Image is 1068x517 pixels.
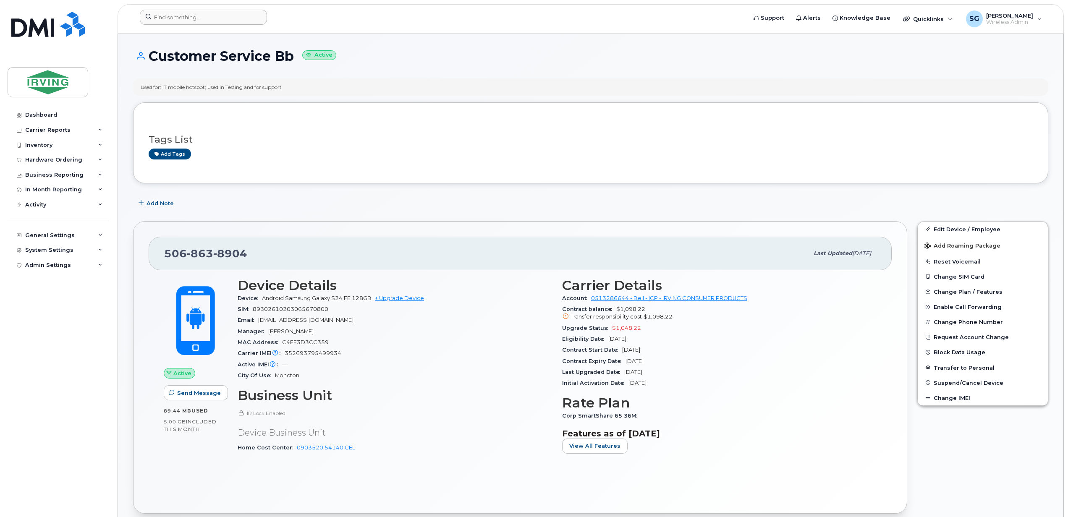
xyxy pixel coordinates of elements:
span: 8904 [213,247,247,260]
span: Last Upgraded Date [562,369,624,375]
span: Active [173,369,191,377]
span: Account [562,295,591,301]
span: Enable Call Forwarding [934,304,1002,310]
span: Email [238,317,258,323]
span: Last updated [814,250,852,256]
span: [DATE] [624,369,642,375]
span: included this month [164,418,217,432]
span: 352693795499934 [285,350,341,356]
span: 89.44 MB [164,408,191,414]
span: 5.00 GB [164,419,186,425]
button: View All Features [562,439,628,454]
span: [DATE] [626,358,644,364]
span: City Of Use [238,372,275,379]
a: Add tags [149,149,191,159]
small: Active [302,50,336,60]
span: Active IMEI [238,361,282,368]
span: $1,048.22 [612,325,641,331]
button: Block Data Usage [918,345,1048,360]
span: View All Features [569,442,620,450]
span: Device [238,295,262,301]
span: Change Plan / Features [934,289,1003,295]
span: Suspend/Cancel Device [934,379,1003,386]
span: Contract balance [562,306,616,312]
span: [DATE] [852,250,871,256]
a: 0513286644 - Bell - ICP - IRVING CONSUMER PRODUCTS [591,295,747,301]
span: used [191,407,208,414]
span: C4EF3D3CC359 [282,339,329,345]
span: Transfer responsibility cost [571,313,642,320]
span: 89302610203065670800 [253,306,328,312]
span: [DATE] [628,380,647,386]
span: SIM [238,306,253,312]
span: $1,098.22 [562,306,877,321]
span: [DATE] [608,336,626,342]
h3: Device Details [238,278,552,293]
button: Request Account Change [918,329,1048,345]
h1: Customer Service Bb [133,49,1048,63]
span: Initial Activation Date [562,380,628,386]
span: Android Samsung Galaxy S24 FE 128GB [262,295,372,301]
button: Add Note [133,196,181,211]
span: Contract Expiry Date [562,358,626,364]
button: Reset Voicemail [918,254,1048,269]
span: 506 [164,247,247,260]
span: — [282,361,288,368]
span: Add Note [147,199,174,207]
span: [PERSON_NAME] [268,328,314,334]
h3: Business Unit [238,388,552,403]
button: Send Message [164,385,228,400]
span: [EMAIL_ADDRESS][DOMAIN_NAME] [258,317,353,323]
button: Add Roaming Package [918,237,1048,254]
span: Add Roaming Package [924,243,1000,251]
div: Used for: IT mobile hotspot; used in Testing and for support [141,84,282,91]
a: Edit Device / Employee [918,222,1048,237]
h3: Features as of [DATE] [562,428,877,439]
h3: Carrier Details [562,278,877,293]
span: Eligibility Date [562,336,608,342]
button: Transfer to Personal [918,360,1048,375]
span: [DATE] [622,347,640,353]
button: Change Phone Number [918,314,1048,329]
p: Device Business Unit [238,427,552,439]
span: Home Cost Center [238,444,297,451]
span: 863 [187,247,213,260]
span: Corp SmartShare 65 36M [562,413,641,419]
span: Contract Start Date [562,347,622,353]
h3: Tags List [149,134,1033,145]
button: Suspend/Cancel Device [918,375,1048,390]
button: Change SIM Card [918,269,1048,284]
h3: Rate Plan [562,395,877,410]
span: Carrier IMEI [238,350,285,356]
button: Change IMEI [918,390,1048,405]
span: $1,098.22 [644,313,673,320]
span: Moncton [275,372,299,379]
span: Send Message [177,389,221,397]
span: Manager [238,328,268,334]
span: MAC Address [238,339,282,345]
span: Upgrade Status [562,325,612,331]
a: + Upgrade Device [375,295,424,301]
a: 0903520.54140.CEL [297,444,355,451]
button: Enable Call Forwarding [918,299,1048,314]
p: HR Lock Enabled [238,410,552,417]
button: Change Plan / Features [918,284,1048,299]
